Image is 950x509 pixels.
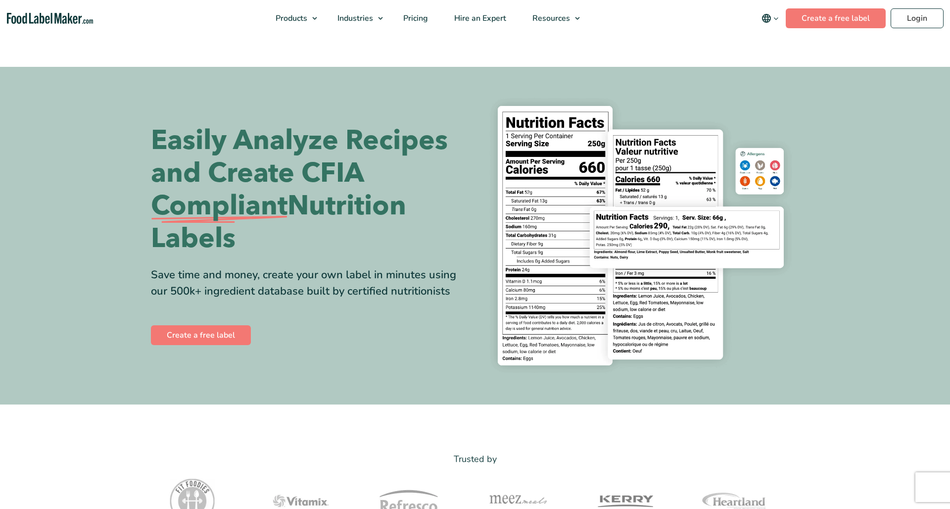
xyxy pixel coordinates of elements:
[151,267,468,300] div: Save time and money, create your own label in minutes using our 500k+ ingredient database built b...
[334,13,374,24] span: Industries
[151,190,287,222] span: Compliant
[529,13,571,24] span: Resources
[400,13,429,24] span: Pricing
[151,124,468,255] h1: Easily Analyze Recipes and Create CFIA Nutrition Labels
[151,452,799,466] p: Trusted by
[273,13,308,24] span: Products
[451,13,507,24] span: Hire an Expert
[786,8,886,28] a: Create a free label
[891,8,944,28] a: Login
[151,325,251,345] a: Create a free label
